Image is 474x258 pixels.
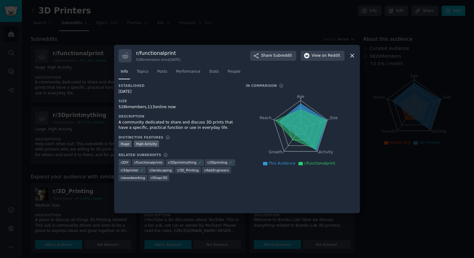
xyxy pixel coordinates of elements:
[118,140,132,147] div: Huge
[155,67,169,80] a: Posts
[118,99,237,103] h3: Size
[273,53,292,59] span: Subreddit
[301,51,345,61] button: Viewon Reddit
[319,150,333,154] tspan: Activity
[304,161,335,166] span: r/functionalprint
[207,160,227,165] span: r/ 3Dprinting
[150,176,167,180] span: r/ Shapr3D
[312,53,340,59] span: View
[174,67,203,80] a: Performance
[297,94,304,99] tspan: Age
[118,135,163,140] h3: Distinctive Features
[261,53,292,59] span: Share
[207,67,221,80] a: Stats
[330,115,338,120] tspan: Size
[177,168,198,172] span: r/ 3D_Printing
[134,67,150,80] a: Topics
[118,120,237,131] div: A community dedicated to share and discuss 3D prints that have a specific, practical function or ...
[168,160,197,165] span: r/ 3Dprintmything
[204,168,229,172] span: r/ AskEngineers
[176,69,200,75] span: Performance
[118,67,130,80] a: Info
[136,57,181,62] div: 528k members since [DATE]
[118,83,237,88] h3: Established
[150,168,172,172] span: r/ landscaping
[136,50,181,56] h3: r/ functionalprint
[118,89,237,95] div: [DATE]
[209,69,219,75] span: Stats
[121,160,129,165] span: r/ DIY
[134,140,159,147] div: High Activity
[246,83,277,88] h3: In Comparison
[121,176,145,180] span: r/ woodworking
[157,69,167,75] span: Posts
[134,160,162,165] span: r/ functionalprints
[228,69,240,75] span: People
[118,153,161,157] h3: Related Subreddits
[121,168,139,172] span: r/ 3dprinter
[225,67,243,80] a: People
[118,104,237,110] div: 528k members, 113 online now
[137,69,148,75] span: Topics
[121,69,128,75] span: Info
[322,53,340,59] span: on Reddit
[269,161,296,166] span: This Audience
[250,51,296,61] button: ShareSubreddit
[260,115,271,120] tspan: Reach
[118,114,237,118] h3: Description
[269,150,282,154] tspan: Growth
